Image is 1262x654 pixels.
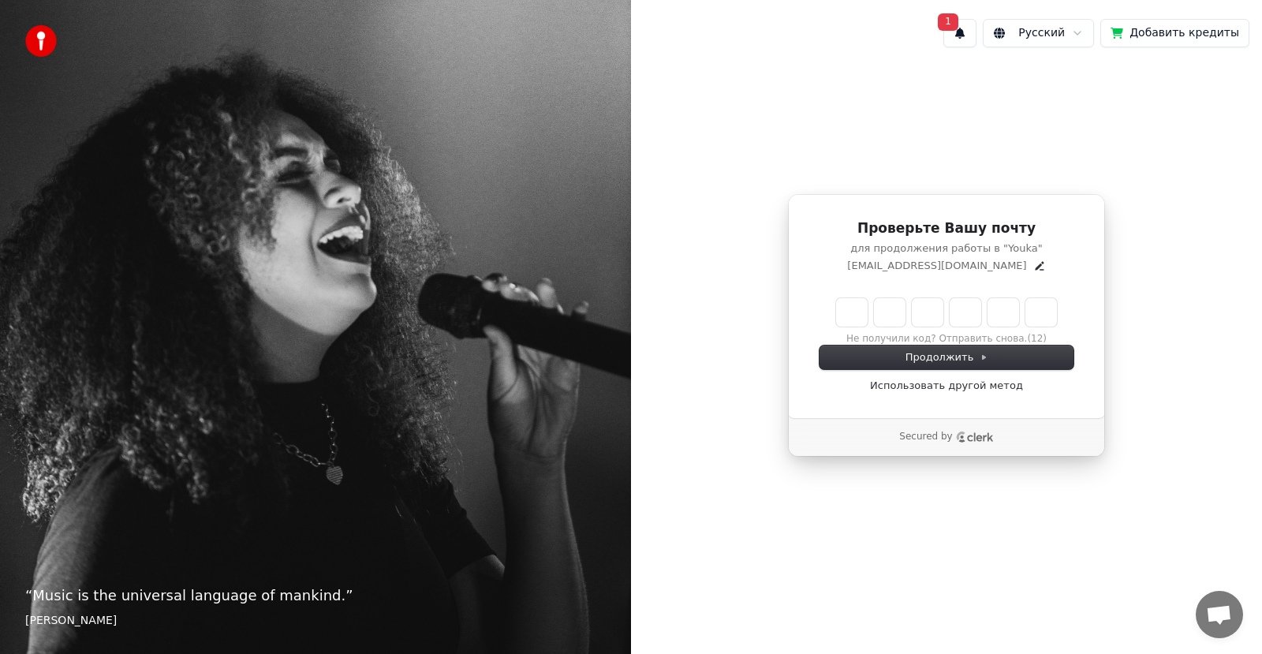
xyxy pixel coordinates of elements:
h1: Проверьте Вашу почту [820,219,1073,238]
span: 1 [938,13,958,31]
p: для продолжения работы в "Youka" [820,241,1073,256]
input: Enter verification code [836,298,1057,327]
span: Продолжить [905,350,988,364]
img: youka [25,25,57,57]
footer: [PERSON_NAME] [25,613,606,629]
button: Добавить кредиты [1100,19,1249,47]
button: Продолжить [820,346,1073,369]
div: Открытый чат [1196,591,1243,638]
button: Edit [1033,260,1046,272]
a: Clerk logo [956,432,994,443]
button: 1 [943,19,976,47]
a: Использовать другой метод [870,379,1023,393]
p: [EMAIL_ADDRESS][DOMAIN_NAME] [847,259,1026,273]
p: Secured by [899,431,952,443]
p: “ Music is the universal language of mankind. ” [25,585,606,607]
